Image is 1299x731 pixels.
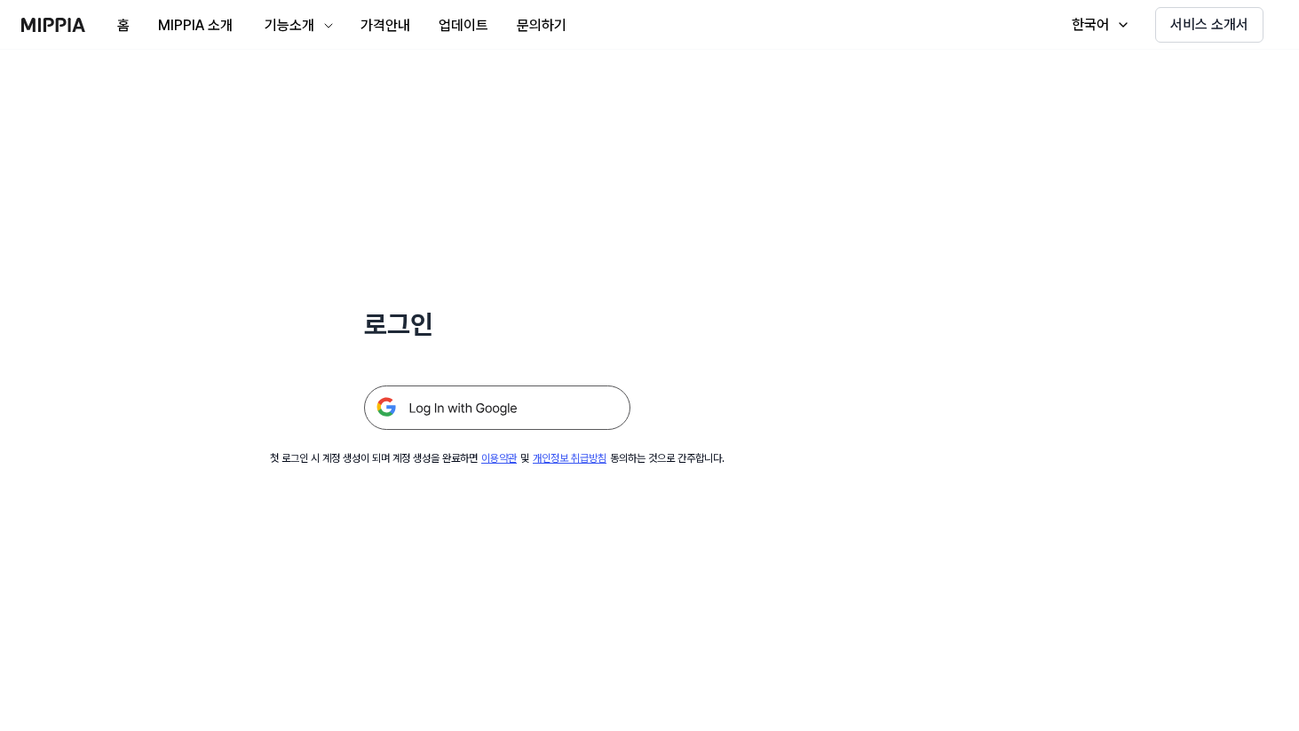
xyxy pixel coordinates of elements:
[533,452,606,465] a: 개인정보 취급방침
[503,8,581,44] button: 문의하기
[21,18,85,32] img: logo
[1155,7,1263,43] button: 서비스 소개서
[346,8,424,44] button: 가격안내
[424,8,503,44] button: 업데이트
[364,385,630,430] img: 구글 로그인 버튼
[247,8,346,44] button: 기능소개
[103,8,144,44] button: 홈
[1054,7,1141,43] button: 한국어
[144,8,247,44] button: MIPPIA 소개
[424,1,503,50] a: 업데이트
[270,451,725,466] div: 첫 로그인 시 계정 생성이 되며 계정 생성을 완료하면 및 동의하는 것으로 간주합니다.
[1068,14,1113,36] div: 한국어
[481,452,517,465] a: 이용약관
[261,15,318,36] div: 기능소개
[364,306,630,343] h1: 로그인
